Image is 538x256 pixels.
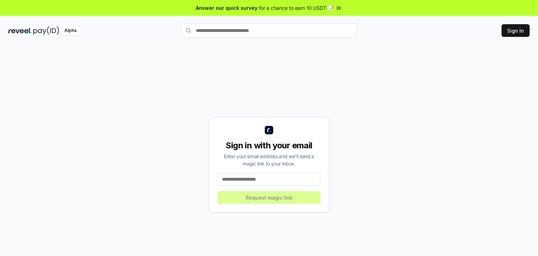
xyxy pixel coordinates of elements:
div: Alpha [61,26,80,35]
div: Sign in with your email [218,140,320,151]
img: reveel_dark [8,26,32,35]
span: for a chance to earn 10 USDT 📝 [259,4,334,12]
div: Enter your email address and we’ll send a magic link to your inbox. [218,153,320,167]
img: logo_small [265,126,273,134]
span: Answer our quick survey [196,4,257,12]
img: pay_id [33,26,59,35]
button: Sign In [502,24,530,37]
